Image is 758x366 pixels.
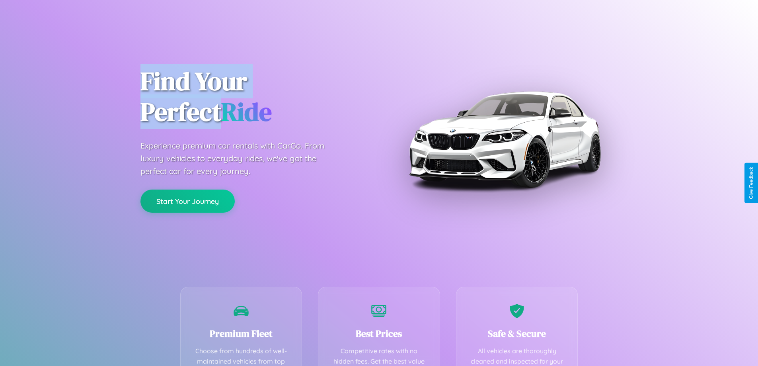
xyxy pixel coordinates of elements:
[221,94,272,129] span: Ride
[140,139,339,178] p: Experience premium car rentals with CarGo. From luxury vehicles to everyday rides, we've got the ...
[193,327,290,340] h3: Premium Fleet
[140,190,235,213] button: Start Your Journey
[405,40,604,239] img: Premium BMW car rental vehicle
[748,167,754,199] div: Give Feedback
[330,327,428,340] h3: Best Prices
[140,66,367,127] h1: Find Your Perfect
[468,327,566,340] h3: Safe & Secure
